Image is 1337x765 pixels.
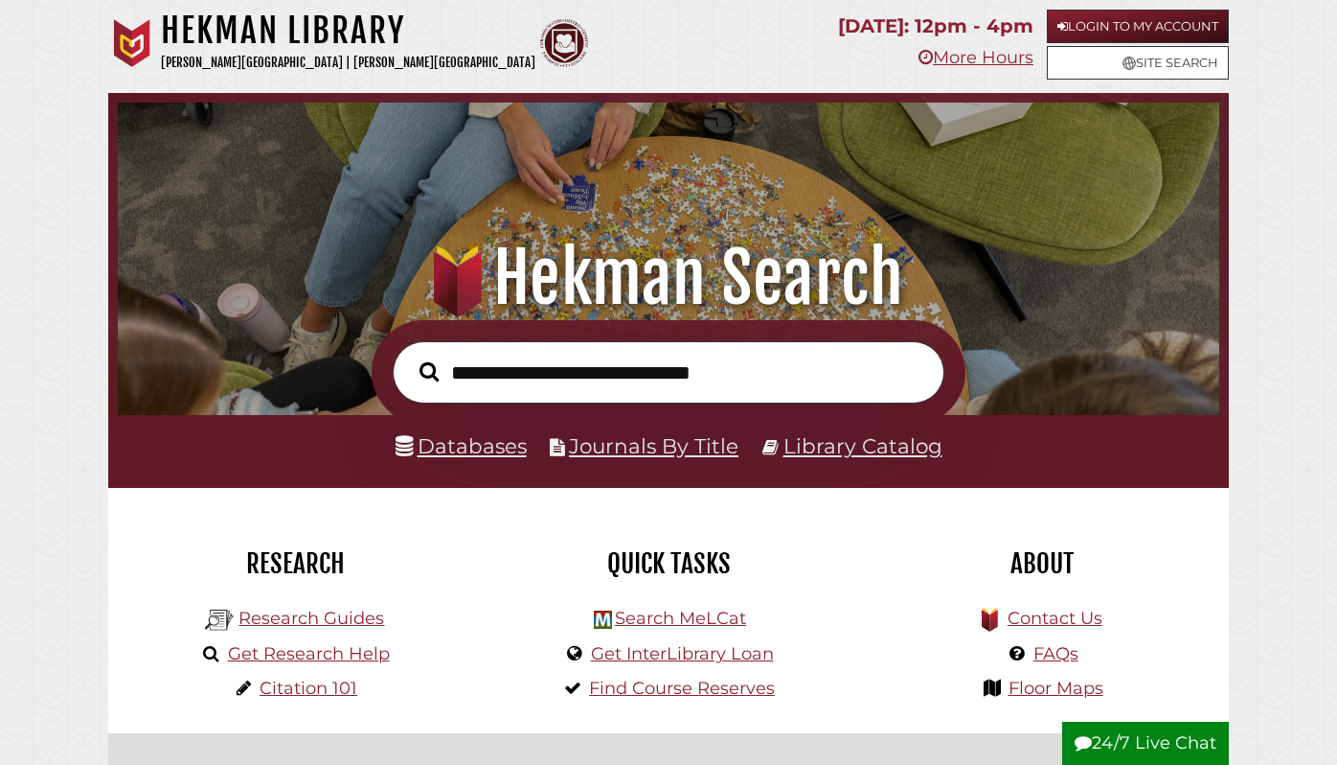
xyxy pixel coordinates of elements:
[540,19,588,67] img: Calvin Theological Seminary
[419,360,440,382] i: Search
[615,608,746,629] a: Search MeLCat
[238,608,384,629] a: Research Guides
[591,643,774,664] a: Get InterLibrary Loan
[1047,10,1229,43] a: Login to My Account
[870,547,1214,580] h2: About
[138,236,1199,320] h1: Hekman Search
[589,678,775,699] a: Find Course Reserves
[569,433,738,458] a: Journals By Title
[594,611,612,629] img: Hekman Library Logo
[1047,46,1229,80] a: Site Search
[161,52,535,74] p: [PERSON_NAME][GEOGRAPHIC_DATA] | [PERSON_NAME][GEOGRAPHIC_DATA]
[123,547,467,580] h2: Research
[260,678,357,699] a: Citation 101
[1033,643,1078,664] a: FAQs
[228,643,390,664] a: Get Research Help
[838,10,1033,43] p: [DATE]: 12pm - 4pm
[410,357,449,387] button: Search
[396,433,527,458] a: Databases
[1008,608,1102,629] a: Contact Us
[783,433,942,458] a: Library Catalog
[918,47,1033,68] a: More Hours
[161,10,535,52] h1: Hekman Library
[205,606,234,635] img: Hekman Library Logo
[496,547,841,580] h2: Quick Tasks
[108,19,156,67] img: Calvin University
[1008,678,1103,699] a: Floor Maps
